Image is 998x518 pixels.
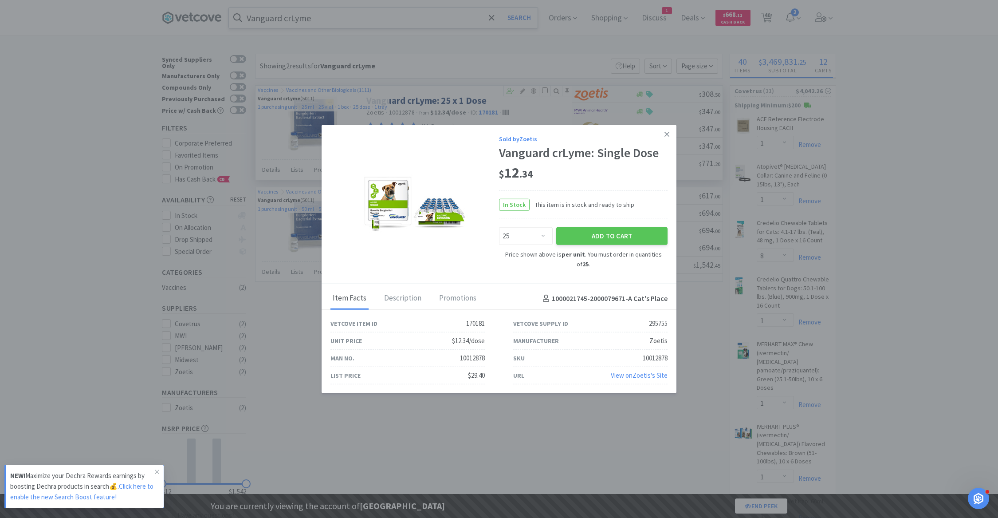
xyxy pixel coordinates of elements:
div: 10012878 [643,353,668,364]
div: Zoetis [649,336,668,346]
div: Sold by Zoetis [499,134,668,143]
span: In Stock [499,199,529,210]
iframe: Intercom live chat [968,488,989,509]
div: Manufacturer [513,336,559,346]
div: Description [382,288,424,310]
div: 10012878 [460,353,485,364]
div: SKU [513,353,525,363]
strong: NEW! [10,471,25,480]
span: This item is in stock and ready to ship [530,200,634,210]
div: URL [513,371,524,380]
div: Item Facts [330,288,369,310]
span: $ [499,168,504,180]
div: Vanguard crLyme: Single Dose [499,146,668,161]
strong: 25 [582,260,589,268]
a: View onZoetis's Site [611,371,668,380]
div: Man No. [330,353,354,363]
div: Vetcove Item ID [330,319,377,328]
div: Promotions [437,288,479,310]
span: . 34 [519,168,533,180]
div: 295755 [649,318,668,329]
div: Vetcove Supply ID [513,319,568,328]
img: f7397b5fd4624cb8922504e016d2d520_295755.jpeg [357,144,472,259]
span: 12 [499,164,533,182]
div: List Price [330,371,361,380]
h4: 1000021745-2000079671 - A Cat's Place [539,293,668,304]
div: $12.34/dose [452,336,485,346]
div: 170181 [466,318,485,329]
strong: per unit [562,250,585,258]
div: Price shown above is . You must order in quantities of . [499,249,668,269]
button: Add to Cart [556,227,668,245]
p: Maximize your Dechra Rewards earnings by boosting Dechra products in search💰. [10,471,155,502]
div: $29.40 [468,370,485,381]
div: Unit Price [330,336,362,346]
